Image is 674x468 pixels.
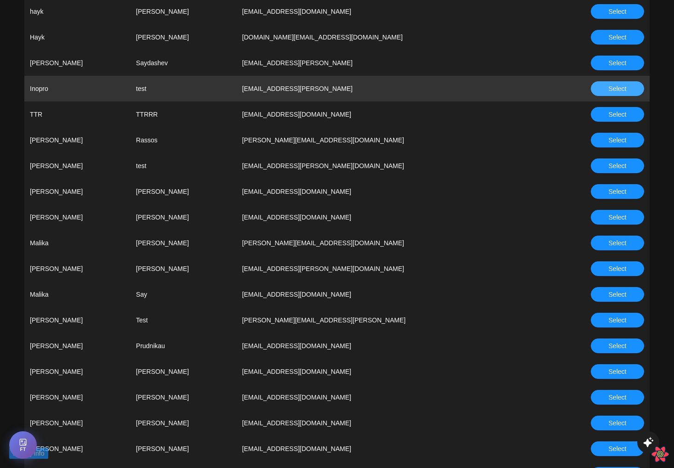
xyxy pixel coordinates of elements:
[237,410,526,436] td: [EMAIL_ADDRESS][DOMAIN_NAME]
[591,364,644,379] button: Select
[609,264,627,274] span: Select
[609,315,627,325] span: Select
[237,230,526,256] td: [PERSON_NAME][EMAIL_ADDRESS][DOMAIN_NAME]
[591,236,644,250] button: Select
[237,179,526,204] td: [EMAIL_ADDRESS][DOMAIN_NAME]
[609,341,627,351] span: Select
[651,445,669,463] button: Open React Query Devtools
[20,447,26,452] span: FT
[237,384,526,410] td: [EMAIL_ADDRESS][DOMAIN_NAME]
[609,186,627,197] span: Select
[24,384,131,410] td: [PERSON_NAME]
[609,212,627,222] span: Select
[609,444,627,454] span: Select
[131,179,237,204] td: [PERSON_NAME]
[131,76,237,101] td: test
[131,256,237,282] td: [PERSON_NAME]
[591,158,644,173] button: Select
[591,4,644,19] button: Select
[609,84,627,94] span: Select
[131,50,237,76] td: Saydashev
[24,153,131,179] td: [PERSON_NAME]
[24,230,131,256] td: Malika
[131,101,237,127] td: TTRRR
[131,24,237,50] td: [PERSON_NAME]
[591,81,644,96] button: Select
[609,109,627,119] span: Select
[591,107,644,122] button: Select
[609,161,627,171] span: Select
[591,210,644,225] button: Select
[9,431,37,459] button: Open Feature Toggle Debug Panel
[24,24,131,50] td: Hayk
[131,204,237,230] td: [PERSON_NAME]
[24,410,131,436] td: [PERSON_NAME]
[591,261,644,276] button: Select
[131,282,237,307] td: Say
[609,392,627,402] span: Select
[237,282,526,307] td: [EMAIL_ADDRESS][DOMAIN_NAME]
[24,436,131,462] td: [PERSON_NAME]
[237,333,526,359] td: [EMAIL_ADDRESS][DOMAIN_NAME]
[609,367,627,377] span: Select
[609,418,627,428] span: Select
[24,76,131,101] td: Inopro
[24,204,131,230] td: [PERSON_NAME]
[131,333,237,359] td: Prudnikau
[591,338,644,353] button: Select
[609,238,627,248] span: Select
[131,410,237,436] td: [PERSON_NAME]
[237,101,526,127] td: [EMAIL_ADDRESS][DOMAIN_NAME]
[9,448,48,459] button: Debug Info
[24,101,131,127] td: TTR
[237,127,526,153] td: [PERSON_NAME][EMAIL_ADDRESS][DOMAIN_NAME]
[131,230,237,256] td: [PERSON_NAME]
[237,307,526,333] td: [PERSON_NAME][EMAIL_ADDRESS][PERSON_NAME]
[131,359,237,384] td: [PERSON_NAME]
[609,135,627,145] span: Select
[131,307,237,333] td: Test
[24,333,131,359] td: [PERSON_NAME]
[24,127,131,153] td: [PERSON_NAME]
[24,50,131,76] td: [PERSON_NAME]
[609,6,627,17] span: Select
[591,313,644,327] button: Select
[237,76,526,101] td: [EMAIL_ADDRESS][PERSON_NAME]
[237,204,526,230] td: [EMAIL_ADDRESS][DOMAIN_NAME]
[131,384,237,410] td: [PERSON_NAME]
[237,50,526,76] td: [EMAIL_ADDRESS][PERSON_NAME]
[24,359,131,384] td: [PERSON_NAME]
[609,289,627,299] span: Select
[591,287,644,302] button: Select
[131,153,237,179] td: test
[13,448,45,458] span: Debug Info
[237,436,526,462] td: [EMAIL_ADDRESS][DOMAIN_NAME]
[609,58,627,68] span: Select
[24,179,131,204] td: [PERSON_NAME]
[591,30,644,45] button: Select
[131,127,237,153] td: Rassos
[591,390,644,405] button: Select
[237,24,526,50] td: [DOMAIN_NAME][EMAIL_ADDRESS][DOMAIN_NAME]
[609,32,627,42] span: Select
[591,56,644,70] button: Select
[591,441,644,456] button: Select
[591,184,644,199] button: Select
[24,307,131,333] td: [PERSON_NAME]
[237,153,526,179] td: [EMAIL_ADDRESS][PERSON_NAME][DOMAIN_NAME]
[237,256,526,282] td: [EMAIL_ADDRESS][PERSON_NAME][DOMAIN_NAME]
[237,359,526,384] td: [EMAIL_ADDRESS][DOMAIN_NAME]
[131,436,237,462] td: [PERSON_NAME]
[24,282,131,307] td: Malika
[591,416,644,430] button: Select
[591,133,644,147] button: Select
[24,256,131,282] td: [PERSON_NAME]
